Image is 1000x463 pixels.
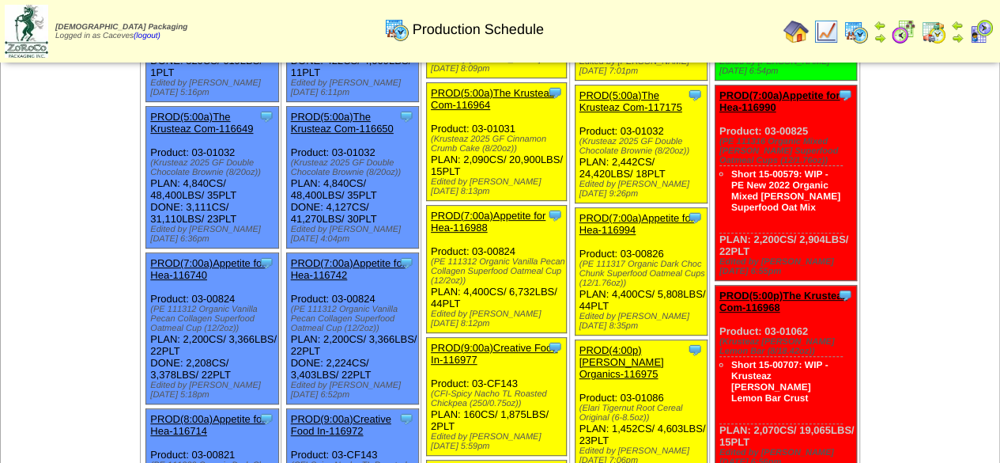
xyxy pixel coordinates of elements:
div: Edited by [PERSON_NAME] [DATE] 6:52pm [291,381,418,400]
div: Edited by [PERSON_NAME] [DATE] 4:04pm [291,225,418,244]
a: PROD(5:00p)The Krusteaz Com-116968 [719,290,847,313]
img: calendarprod.gif [843,19,869,44]
img: Tooltip [258,255,274,271]
img: arrowright.gif [951,32,964,44]
img: arrowleft.gif [874,19,886,32]
img: calendarcustomer.gif [968,19,994,44]
a: Short 15-00579: WIP - PE New 2022 Organic Mixed [PERSON_NAME] Superfood Oat Mix [731,169,840,213]
div: (Krusteaz 2025 GF Double Chocolate Brownie (8/20oz)) [150,158,277,177]
a: PROD(9:00a)Creative Food In-116972 [291,413,391,437]
div: Edited by [PERSON_NAME] [DATE] 6:55pm [719,257,856,276]
img: Tooltip [398,411,414,427]
img: zoroco-logo-small.webp [5,5,48,58]
img: Tooltip [547,207,563,223]
div: (PE 111316 Organic Mixed [PERSON_NAME] Superfood Oatmeal Cups (12/1.76oz)) [719,137,856,165]
div: (PE 111317 Organic Dark Choc Chunk Superfood Oatmeal Cups (12/1.76oz)) [579,260,707,288]
a: (logout) [134,32,160,40]
span: Production Schedule [413,21,544,38]
div: Product: 03-CF143 PLAN: 160CS / 1,875LBS / 2PLT [426,338,566,456]
img: calendarinout.gif [921,19,946,44]
a: PROD(9:00a)Creative Food In-116977 [431,342,557,366]
img: Tooltip [258,108,274,124]
div: (PE 111312 Organic Vanilla Pecan Collagen Superfood Oatmeal Cup (12/2oz)) [291,305,418,333]
span: [DEMOGRAPHIC_DATA] Packaging [55,23,187,32]
div: Product: 03-01031 PLAN: 2,090CS / 20,900LBS / 15PLT [426,83,566,201]
div: Edited by [PERSON_NAME] [DATE] 5:18pm [150,381,277,400]
img: Tooltip [837,287,853,303]
a: PROD(7:00a)Appetite for Hea-116990 [719,89,840,113]
a: PROD(7:00a)Appetite for Hea-116994 [579,212,694,236]
div: Edited by [PERSON_NAME] [DATE] 6:11pm [291,78,418,97]
a: PROD(5:00a)The Krusteaz Com-116964 [431,87,554,111]
div: Edited by [PERSON_NAME] [DATE] 8:35pm [579,312,707,331]
div: (PE 111312 Organic Vanilla Pecan Collagen Superfood Oatmeal Cup (12/2oz)) [431,257,566,286]
div: Product: 03-00825 PLAN: 2,200CS / 2,904LBS / 22PLT [715,85,856,281]
div: (Elari Tigernut Root Cereal Original (6-8.5oz)) [579,404,707,423]
div: Edited by [PERSON_NAME] [DATE] 8:13pm [431,177,566,196]
img: arrowright.gif [874,32,886,44]
div: Product: 03-01032 PLAN: 2,442CS / 24,420LBS / 18PLT [575,85,707,203]
img: arrowleft.gif [951,19,964,32]
img: home.gif [783,19,809,44]
a: PROD(7:00a)Appetite for Hea-116742 [291,257,406,281]
img: calendarblend.gif [891,19,916,44]
img: Tooltip [547,85,563,101]
a: PROD(8:00a)Appetite for Hea-116714 [150,413,265,437]
div: Edited by [PERSON_NAME] [DATE] 5:16pm [150,78,277,97]
div: (PE 111312 Organic Vanilla Pecan Collagen Superfood Oatmeal Cup (12/2oz)) [150,305,277,333]
div: (Krusteaz 2025 GF Cinnamon Crumb Cake (8/20oz)) [431,135,566,154]
div: Edited by [PERSON_NAME] [DATE] 8:12pm [431,309,566,328]
div: (Krusteaz 2025 GF Double Chocolate Brownie (8/20oz)) [579,137,707,156]
img: calendarprod.gif [384,17,409,42]
div: Product: 03-01032 PLAN: 4,840CS / 48,400LBS / 35PLT DONE: 3,111CS / 31,110LBS / 23PLT [146,107,278,249]
div: Product: 03-00824 PLAN: 4,400CS / 6,732LBS / 44PLT [426,206,566,333]
a: PROD(4:00p)[PERSON_NAME] Organics-116975 [579,344,664,380]
img: line_graph.gif [813,19,839,44]
img: Tooltip [398,255,414,271]
a: PROD(5:00a)The Krusteaz Com-116650 [291,111,394,135]
img: Tooltip [547,340,563,355]
div: Edited by [PERSON_NAME] [DATE] 9:26pm [579,180,707,199]
a: PROD(7:00a)Appetite for Hea-116988 [431,210,545,233]
div: Product: 03-00824 PLAN: 2,200CS / 3,366LBS / 22PLT DONE: 2,224CS / 3,403LBS / 22PLT [286,253,418,404]
img: Tooltip [687,87,703,103]
img: Tooltip [687,210,703,226]
div: (Krusteaz 2025 GF Double Chocolate Brownie (8/20oz)) [291,158,418,177]
img: Tooltip [837,87,853,103]
span: Logged in as Caceves [55,23,187,40]
div: (CFI-Spicy Nacho TL Roasted Chickpea (250/0.75oz)) [431,389,566,408]
div: Edited by [PERSON_NAME] [DATE] 5:59pm [431,432,566,451]
div: Product: 03-00824 PLAN: 2,200CS / 3,366LBS / 22PLT DONE: 2,208CS / 3,378LBS / 22PLT [146,253,278,404]
img: Tooltip [687,342,703,358]
div: (Krusteaz [PERSON_NAME] Lemon Bar (8/18.42oz)) [719,337,856,356]
a: PROD(7:00a)Appetite for Hea-116740 [150,257,265,281]
a: Short 15-00707: WIP - Krusteaz [PERSON_NAME] Lemon Bar Crust [731,359,828,404]
img: Tooltip [398,108,414,124]
div: Product: 03-01032 PLAN: 4,840CS / 48,400LBS / 35PLT DONE: 4,127CS / 41,270LBS / 30PLT [286,107,418,249]
img: Tooltip [258,411,274,427]
a: PROD(5:00a)The Krusteaz Com-116649 [150,111,253,135]
div: Edited by [PERSON_NAME] [DATE] 6:36pm [150,225,277,244]
div: Product: 03-00826 PLAN: 4,400CS / 5,808LBS / 44PLT [575,208,707,336]
a: PROD(5:00a)The Krusteaz Com-117175 [579,89,682,113]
